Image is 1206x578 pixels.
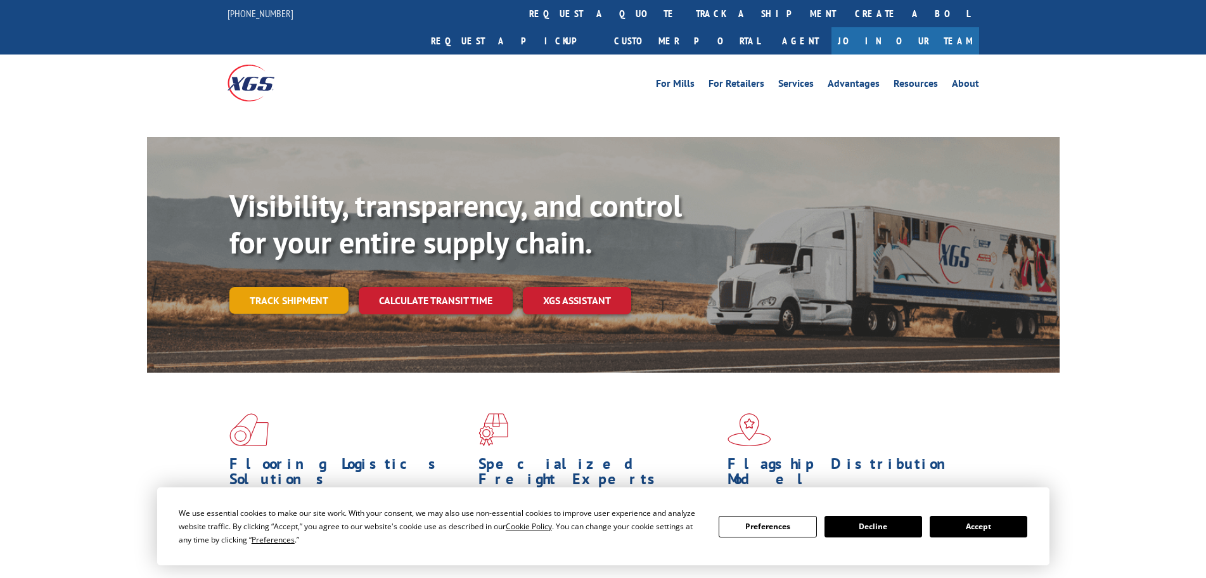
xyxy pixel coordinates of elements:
[506,521,552,532] span: Cookie Policy
[229,186,682,262] b: Visibility, transparency, and control for your entire supply chain.
[824,516,922,537] button: Decline
[719,516,816,537] button: Preferences
[930,516,1027,537] button: Accept
[478,413,508,446] img: xgs-icon-focused-on-flooring-red
[831,27,979,55] a: Join Our Team
[656,79,695,93] a: For Mills
[828,79,880,93] a: Advantages
[179,506,703,546] div: We use essential cookies to make our site work. With your consent, we may also use non-essential ...
[228,7,293,20] a: [PHONE_NUMBER]
[952,79,979,93] a: About
[157,487,1049,565] div: Cookie Consent Prompt
[478,456,718,493] h1: Specialized Freight Experts
[709,79,764,93] a: For Retailers
[728,413,771,446] img: xgs-icon-flagship-distribution-model-red
[252,534,295,545] span: Preferences
[769,27,831,55] a: Agent
[229,287,349,314] a: Track shipment
[728,456,967,493] h1: Flagship Distribution Model
[523,287,631,314] a: XGS ASSISTANT
[229,456,469,493] h1: Flooring Logistics Solutions
[778,79,814,93] a: Services
[421,27,605,55] a: Request a pickup
[894,79,938,93] a: Resources
[229,413,269,446] img: xgs-icon-total-supply-chain-intelligence-red
[359,287,513,314] a: Calculate transit time
[605,27,769,55] a: Customer Portal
